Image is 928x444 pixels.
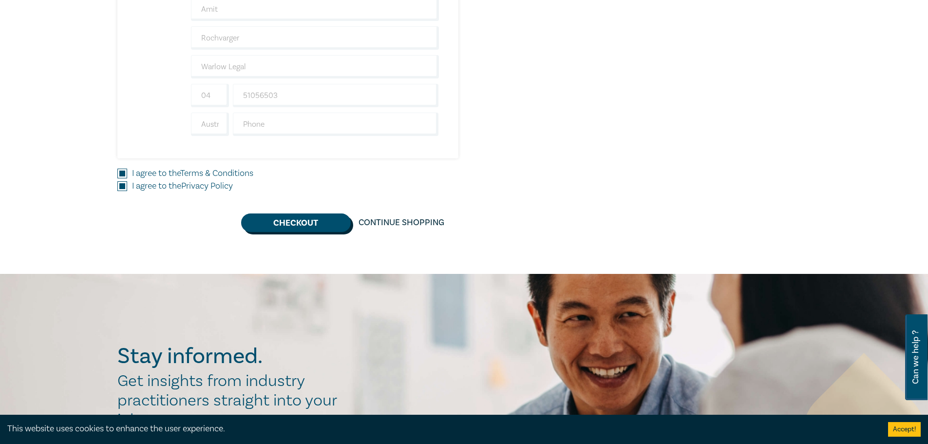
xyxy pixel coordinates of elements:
input: Company [191,55,439,78]
input: Last Name* [191,26,439,50]
input: +61 [191,84,229,107]
a: Privacy Policy [181,180,233,192]
input: Phone [233,113,439,136]
label: I agree to the [132,167,253,180]
button: Checkout [241,213,351,232]
span: Can we help ? [911,320,920,394]
a: Continue Shopping [351,213,452,232]
input: +61 [191,113,229,136]
a: Terms & Conditions [180,168,253,179]
h2: Get insights from industry practitioners straight into your inbox. [117,371,347,430]
div: This website uses cookies to enhance the user experience. [7,423,873,435]
label: I agree to the [132,180,233,193]
button: Accept cookies [888,422,921,437]
input: Mobile* [233,84,439,107]
h2: Stay informed. [117,344,347,369]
